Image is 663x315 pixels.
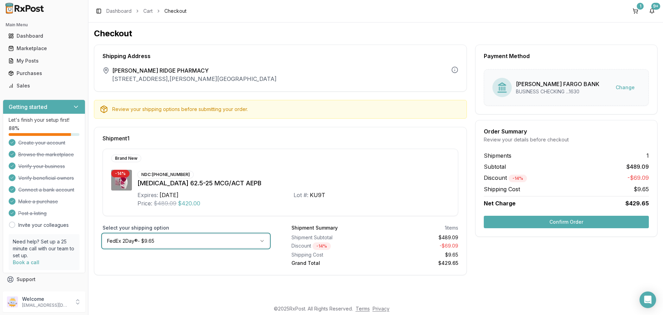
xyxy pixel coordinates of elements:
[9,125,19,132] span: 88 %
[106,8,186,15] nav: breadcrumb
[484,136,649,143] div: Review your details before checkout
[509,175,527,182] div: - 14 %
[18,139,65,146] span: Create your account
[106,8,132,15] a: Dashboard
[112,106,461,113] div: Review your shipping options before submitting your order.
[137,178,450,188] div: [MEDICAL_DATA] 62.5-25 MCG/ACT AEPB
[112,75,277,83] p: [STREET_ADDRESS] , [PERSON_NAME][GEOGRAPHIC_DATA]
[13,259,39,265] a: Book a call
[484,185,520,193] span: Shipping Cost
[637,3,644,10] div: 1
[103,224,269,231] label: Select your shipping option
[484,129,649,134] div: Order Summary
[291,251,372,258] div: Shipping Cost
[373,306,390,312] a: Privacy
[6,42,83,55] a: Marketplace
[6,80,83,92] a: Sales
[291,224,338,231] div: Shipment Summary
[164,8,186,15] span: Checkout
[646,151,649,160] span: 1
[13,238,75,259] p: Need help? Set up a 25 minute call with our team to set up.
[160,191,179,199] div: [DATE]
[291,260,372,267] div: Grand Total
[313,242,331,250] div: - 14 %
[9,103,47,111] h3: Getting started
[3,43,85,54] button: Marketplace
[8,82,80,89] div: Sales
[103,136,129,141] span: Shipment 1
[8,57,80,64] div: My Posts
[3,80,85,91] button: Sales
[22,296,70,303] p: Welcome
[378,251,459,258] div: $9.65
[8,70,80,77] div: Purchases
[3,68,85,79] button: Purchases
[625,199,649,207] span: $429.65
[610,81,640,94] button: Change
[484,163,506,171] span: Subtotal
[6,22,83,28] h2: Main Menu
[378,234,459,241] div: $489.09
[17,288,40,295] span: Feedback
[8,33,80,39] div: Dashboard
[18,186,74,193] span: Connect a bank account
[143,8,153,15] a: Cart
[3,273,85,286] button: Support
[484,174,527,181] span: Discount
[484,200,516,207] span: Net Charge
[111,170,132,191] img: Anoro Ellipta 62.5-25 MCG/ACT AEPB
[3,286,85,298] button: Feedback
[484,216,649,228] button: Confirm Order
[3,3,47,14] img: RxPost Logo
[18,175,74,182] span: Verify beneficial owners
[112,66,277,75] span: [PERSON_NAME] RIDGE PHARMACY
[651,3,660,10] div: 9+
[291,234,372,241] div: Shipment Subtotal
[516,80,599,88] div: [PERSON_NAME] FARGO BANK
[7,296,18,307] img: User avatar
[8,45,80,52] div: Marketplace
[18,210,47,217] span: Post a listing
[178,199,200,207] span: $420.00
[18,222,69,229] a: Invite your colleagues
[626,163,649,171] span: $489.09
[137,171,194,178] div: NDC: [PHONE_NUMBER]
[137,191,158,199] div: Expires:
[6,55,83,67] a: My Posts
[137,199,152,207] div: Price:
[154,199,176,207] span: $489.09
[294,191,308,199] div: Lot #:
[291,242,372,250] div: Discount
[6,30,83,42] a: Dashboard
[445,224,458,231] div: 1 items
[18,163,65,170] span: Verify your business
[378,242,459,250] div: - $69.09
[18,198,58,205] span: Make a purchase
[516,88,599,95] div: BUSINESS CHECKING ...1630
[111,155,141,162] div: Brand New
[630,6,641,17] button: 1
[94,28,657,39] h1: Checkout
[646,6,657,17] button: 9+
[3,55,85,66] button: My Posts
[484,151,511,160] span: Shipments
[378,260,459,267] div: $429.65
[111,170,129,177] div: - 14 %
[634,185,649,193] span: $9.65
[310,191,325,199] div: KU9T
[3,30,85,41] button: Dashboard
[356,306,370,312] a: Terms
[18,151,74,158] span: Browse the marketplace
[627,174,649,182] span: -$69.09
[6,67,83,80] a: Purchases
[484,53,649,59] div: Payment Method
[9,117,79,123] p: Let's finish your setup first!
[640,291,656,308] div: Open Intercom Messenger
[103,53,458,59] div: Shipping Address
[22,303,70,308] p: [EMAIL_ADDRESS][DOMAIN_NAME]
